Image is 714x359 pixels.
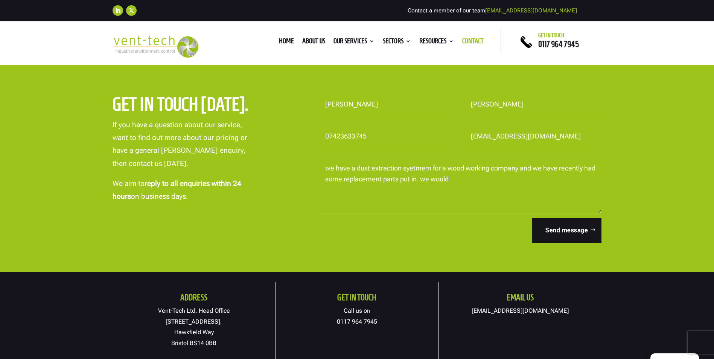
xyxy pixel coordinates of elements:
a: Resources [419,38,454,47]
img: 2023-09-27T08_35_16.549ZVENT-TECH---Clear-background [113,35,199,58]
p: Vent-Tech Ltd. Head Office [STREET_ADDRESS], Hawkfield Way Bristol BS14 0BB [113,306,276,349]
h2: Address [113,293,276,306]
a: 0117 964 7945 [538,40,579,49]
a: Home [279,38,294,47]
a: Our Services [333,38,375,47]
h2: Get in touch [DATE]. [113,93,269,119]
input: Email Address [465,125,602,148]
input: Your Phone [319,125,456,148]
strong: reply to all enquiries within 24 hours [113,179,241,201]
a: Sectors [383,38,411,47]
h2: Email us [438,293,601,306]
a: 0117 964 7945 [337,318,377,325]
input: Last Name [465,93,602,116]
a: Follow on X [126,5,137,16]
span: We aim to [113,179,145,188]
h2: Get in touch [276,293,438,306]
a: [EMAIL_ADDRESS][DOMAIN_NAME] [485,7,577,14]
a: Follow on LinkedIn [113,5,123,16]
span: If you have a question about our service, want to find out more about our pricing or have a gener... [113,120,247,168]
button: Send message [532,218,601,243]
input: First Name [319,93,456,116]
a: Contact [462,38,484,47]
p: Call us on [276,306,438,327]
a: [EMAIL_ADDRESS][DOMAIN_NAME] [472,307,569,314]
span: Get in touch [538,32,564,38]
a: About us [302,38,325,47]
span: Contact a member of our team [408,7,577,14]
span: on business days. [131,192,188,201]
